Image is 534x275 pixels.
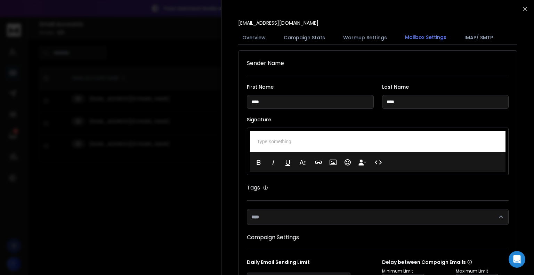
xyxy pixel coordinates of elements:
h1: Sender Name [247,59,509,67]
p: [EMAIL_ADDRESS][DOMAIN_NAME] [238,19,318,26]
button: Campaign Stats [280,30,329,45]
div: Open Intercom Messenger [509,251,525,268]
button: Warmup Settings [339,30,391,45]
button: Code View [372,155,385,169]
h1: Tags [247,184,260,192]
button: Mailbox Settings [401,30,451,46]
label: Last Name [382,84,509,89]
button: Underline (Ctrl+U) [281,155,294,169]
button: Insert Image (Ctrl+P) [326,155,340,169]
p: Delay between Campaign Emails [382,259,527,266]
button: Overview [238,30,270,45]
button: Italic (Ctrl+I) [267,155,280,169]
button: Insert Unsubscribe Link [356,155,369,169]
label: Signature [247,117,509,122]
button: More Text [296,155,309,169]
h1: Campaign Settings [247,233,509,242]
p: Minimum Limit [382,268,453,274]
button: Insert Link (Ctrl+K) [312,155,325,169]
button: IMAP/ SMTP [460,30,497,45]
p: Maximum Limit [456,268,527,274]
button: Emoticons [341,155,354,169]
label: First Name [247,84,374,89]
p: Daily Email Sending Limit [247,259,374,268]
button: Bold (Ctrl+B) [252,155,265,169]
